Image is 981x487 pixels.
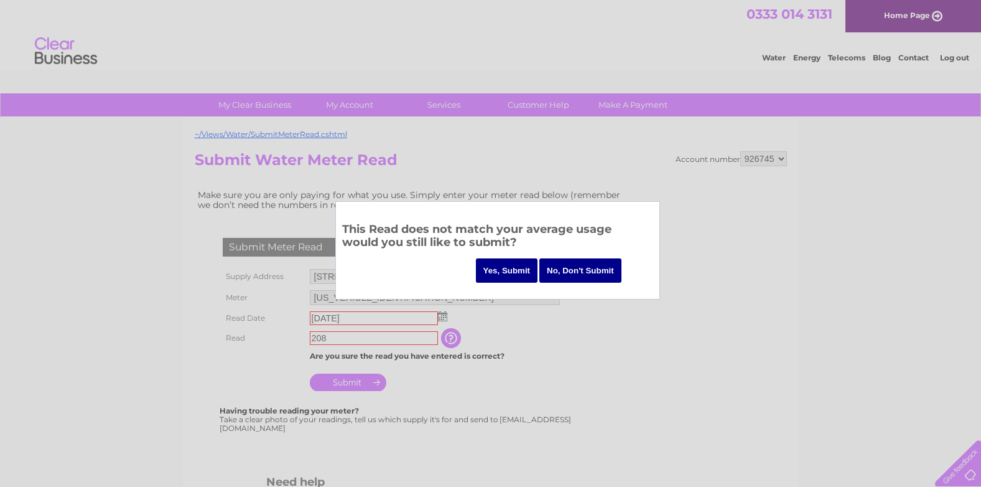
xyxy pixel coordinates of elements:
a: Telecoms [828,53,865,62]
a: Water [762,53,786,62]
img: logo.png [34,32,98,70]
input: No, Don't Submit [539,258,621,283]
a: Energy [793,53,821,62]
a: Log out [940,53,969,62]
a: Blog [873,53,891,62]
input: Yes, Submit [476,258,538,283]
h3: This Read does not match your average usage would you still like to submit? [342,220,653,255]
a: 0333 014 3131 [746,6,832,22]
a: Contact [898,53,929,62]
div: Clear Business is a trading name of Verastar Limited (registered in [GEOGRAPHIC_DATA] No. 3667643... [197,7,785,60]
